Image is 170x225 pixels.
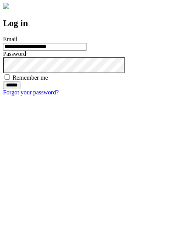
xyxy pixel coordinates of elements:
[3,89,59,96] a: Forgot your password?
[12,74,48,81] label: Remember me
[3,3,9,9] img: logo-4e3dc11c47720685a147b03b5a06dd966a58ff35d612b21f08c02c0306f2b779.png
[3,18,167,28] h2: Log in
[3,51,26,57] label: Password
[3,36,17,42] label: Email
